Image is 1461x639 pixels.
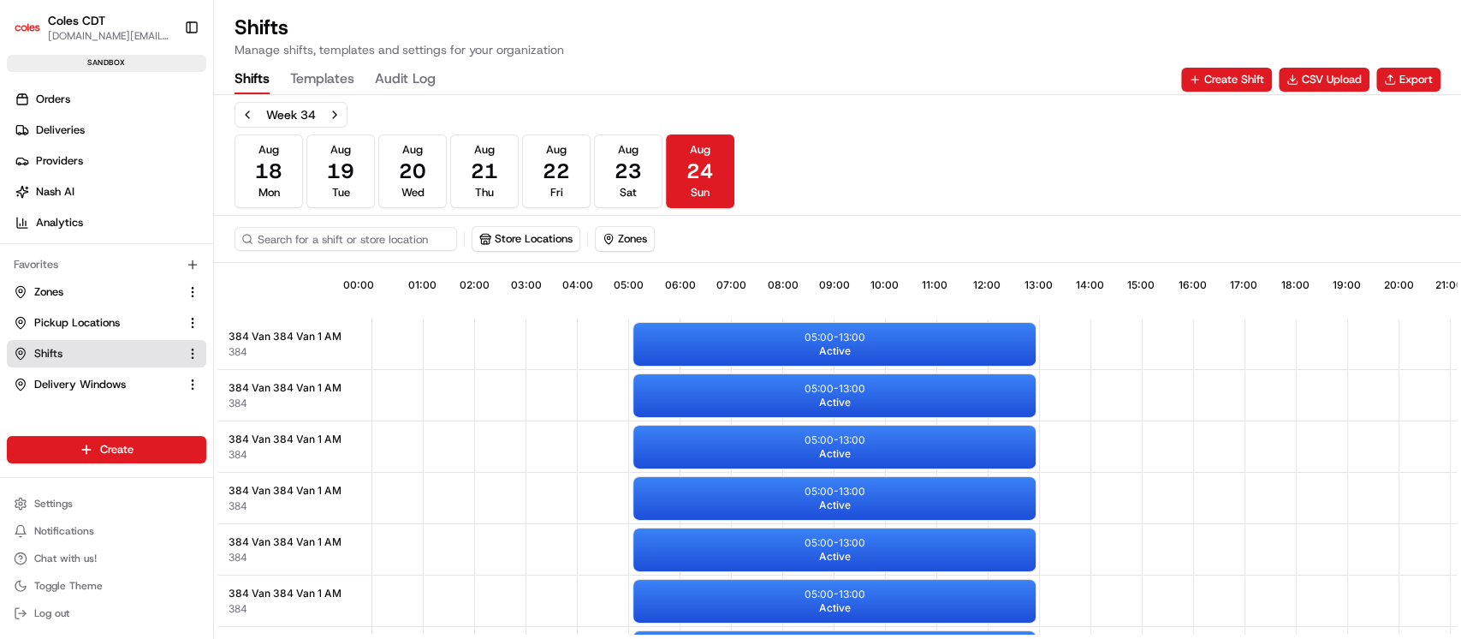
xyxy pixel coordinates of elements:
span: Providers [36,153,83,169]
button: Delivery Windows [7,371,206,398]
span: 17:00 [1230,278,1257,292]
span: 384 Van 384 Van 1 AM [229,535,341,549]
span: Analytics [36,215,83,230]
span: 24 [686,158,714,185]
a: Delivery Windows [14,377,179,392]
span: Coles CDT [48,12,105,29]
span: 20:00 [1384,278,1414,292]
button: Next week [323,103,347,127]
button: Templates [290,65,354,94]
a: Orders [7,86,213,113]
span: 12:00 [973,278,1001,292]
span: 04:00 [562,278,593,292]
span: 02:00 [460,278,490,292]
button: Aug23Sat [594,134,662,208]
span: 384 Van 384 Van 1 AM [229,433,341,446]
button: Toggle Theme [7,574,206,598]
p: 05:00 - 13:00 [805,382,865,396]
button: Notifications [7,519,206,543]
span: 03:00 [511,278,542,292]
span: Log out [34,606,69,620]
span: 07:00 [716,278,746,292]
button: Settings [7,492,206,516]
span: 19:00 [1333,278,1361,292]
span: 384 [229,448,247,462]
a: Analytics [7,209,213,236]
span: Pylon [170,290,207,303]
button: Store Locations [472,226,580,252]
span: Knowledge Base [34,248,131,266]
button: Chat with us! [7,546,206,570]
div: 💻 [145,250,158,264]
span: Aug [546,142,567,158]
button: Aug24Sun [666,134,734,208]
button: Previous week [235,103,259,127]
span: Deliveries [36,122,85,138]
div: sandbox [7,55,206,72]
a: Zones [14,284,179,300]
span: 11:00 [922,278,947,292]
span: Notifications [34,524,94,538]
span: Sat [620,185,637,200]
span: 16:00 [1179,278,1207,292]
span: Settings [34,497,73,511]
button: 384 [229,345,247,359]
a: Pickup Locations [14,315,179,331]
span: Delivery Windows [34,377,126,392]
button: Shifts [7,340,206,367]
button: Export [1376,68,1440,92]
div: 📗 [17,250,31,264]
a: Shifts [14,346,179,361]
p: 05:00 - 13:00 [805,536,865,550]
button: Create [7,436,206,463]
span: Shifts [34,346,62,361]
button: Aug19Tue [306,134,375,208]
span: Fri [550,185,563,200]
div: We're available if you need us! [58,181,217,194]
span: Zones [34,284,63,300]
span: Create [100,442,134,457]
button: Aug20Wed [378,134,447,208]
button: Coles CDTColes CDT[DOMAIN_NAME][EMAIL_ADDRESS][DOMAIN_NAME] [7,7,177,48]
span: Thu [475,185,494,200]
span: 18 [255,158,282,185]
span: 384 [229,397,247,410]
span: 21 [471,158,498,185]
span: Pickup Locations [34,315,120,331]
a: Nash AI [7,178,213,206]
p: 05:00 - 13:00 [805,331,865,344]
span: Mon [258,185,280,200]
span: 18:00 [1281,278,1310,292]
span: 384 Van 384 Van 1 AM [229,330,341,343]
button: Audit Log [375,65,436,94]
span: 14:00 [1076,278,1104,292]
button: 384 [229,602,247,616]
img: Nash [17,17,51,51]
button: 384 [229,551,247,564]
button: CSV Upload [1279,68,1369,92]
span: 01:00 [408,278,437,292]
button: Aug18Mon [235,134,303,208]
a: 💻API Documentation [138,242,282,272]
button: Zones [7,278,206,306]
span: Aug [330,142,351,158]
span: Active [819,396,851,409]
img: 1736555255976-a54dd68f-1ca7-489b-9aae-adbdc363a1c4 [17,164,48,194]
span: 384 Van 384 Van 1 AM [229,587,341,600]
button: Start new chat [291,169,312,189]
span: 384 Van 384 Van 1 AM [229,381,341,395]
span: 09:00 [819,278,850,292]
input: Search for a shift or store location [235,227,457,251]
span: Active [819,344,851,358]
span: Nash AI [36,184,74,200]
div: Start new chat [58,164,281,181]
span: Active [819,550,851,564]
span: API Documentation [162,248,275,266]
p: 05:00 - 13:00 [805,588,865,601]
span: [DOMAIN_NAME][EMAIL_ADDRESS][DOMAIN_NAME] [48,29,170,43]
button: 384 [229,499,247,513]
